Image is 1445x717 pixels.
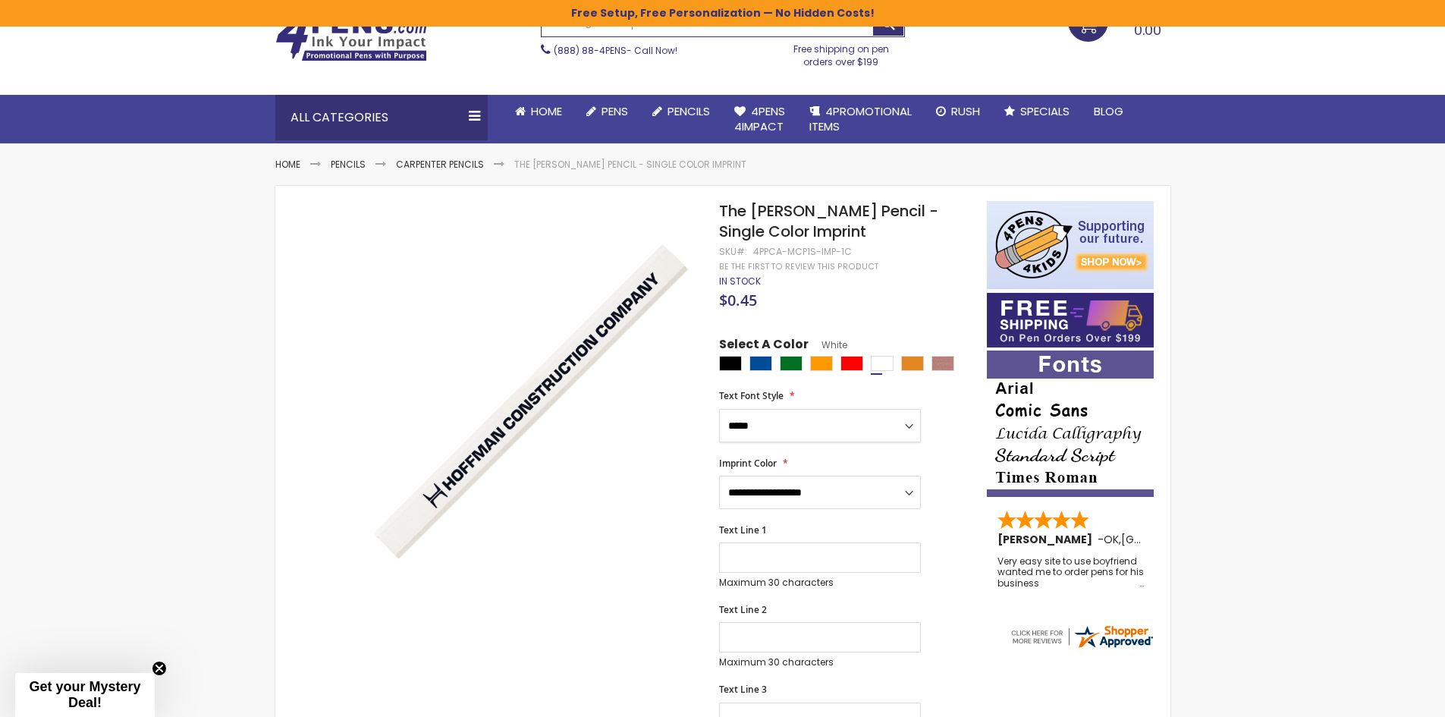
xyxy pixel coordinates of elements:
span: Text Line 3 [719,683,767,696]
span: 4Pens 4impact [734,103,785,134]
span: Get your Mystery Deal! [29,679,140,710]
div: Availability [719,275,761,288]
a: Pens [574,95,640,128]
a: (888) 88-4PENS [554,44,627,57]
strong: SKU [719,245,747,258]
a: Specials [992,95,1082,128]
img: white-the-carpenter-pencil_1_1.jpg [353,223,699,570]
p: Maximum 30 characters [719,577,921,589]
div: White [871,356,894,371]
span: In stock [719,275,761,288]
a: Home [503,95,574,128]
a: Carpenter Pencils [396,158,484,171]
div: Green [780,356,803,371]
span: Pens [602,103,628,119]
span: Text Font Style [719,389,784,402]
span: Home [531,103,562,119]
div: Black [719,356,742,371]
a: Be the first to review this product [719,261,878,272]
span: Blog [1094,103,1123,119]
span: White [809,338,847,351]
div: 4PPCA-MCP1S-IMP-1C [753,246,852,258]
a: 4Pens4impact [722,95,797,144]
img: Free shipping on orders over $199 [987,293,1154,347]
span: [PERSON_NAME] [997,532,1098,547]
span: $0.45 [719,290,757,310]
div: Red [840,356,863,371]
div: Natural [931,356,954,371]
span: Text Line 1 [719,524,767,536]
span: OK [1104,532,1119,547]
div: Orange [810,356,833,371]
span: - Call Now! [554,44,677,57]
span: [GEOGRAPHIC_DATA] [1121,532,1233,547]
span: Specials [1020,103,1070,119]
button: Close teaser [152,661,167,676]
a: 4PROMOTIONALITEMS [797,95,924,144]
a: Home [275,158,300,171]
a: 4pens.com certificate URL [1009,640,1154,653]
a: Pencils [640,95,722,128]
div: Dark Blue [749,356,772,371]
span: 4PROMOTIONAL ITEMS [809,103,912,134]
a: Blog [1082,95,1136,128]
span: Imprint Color [719,457,777,470]
span: The [PERSON_NAME] Pencil - Single Color Imprint [719,200,938,242]
div: Free shipping on pen orders over $199 [777,37,905,68]
span: Pencils [668,103,710,119]
img: font-personalization-examples [987,351,1154,497]
div: Get your Mystery Deal!Close teaser [15,673,155,717]
a: Pencils [331,158,366,171]
span: - , [1098,532,1233,547]
span: Select A Color [719,336,809,357]
div: All Categories [275,95,488,140]
img: 4pens.com widget logo [1009,623,1154,650]
span: Rush [951,103,980,119]
div: Very easy site to use boyfriend wanted me to order pens for his business [997,556,1145,589]
img: 4pens 4 kids [987,201,1154,289]
span: Text Line 2 [719,603,767,616]
a: Rush [924,95,992,128]
p: Maximum 30 characters [719,656,921,668]
img: 4Pens Custom Pens and Promotional Products [275,13,427,61]
li: The [PERSON_NAME] Pencil - Single Color Imprint [514,159,746,171]
div: School Bus Yellow [901,356,924,371]
span: 0.00 [1134,20,1161,39]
